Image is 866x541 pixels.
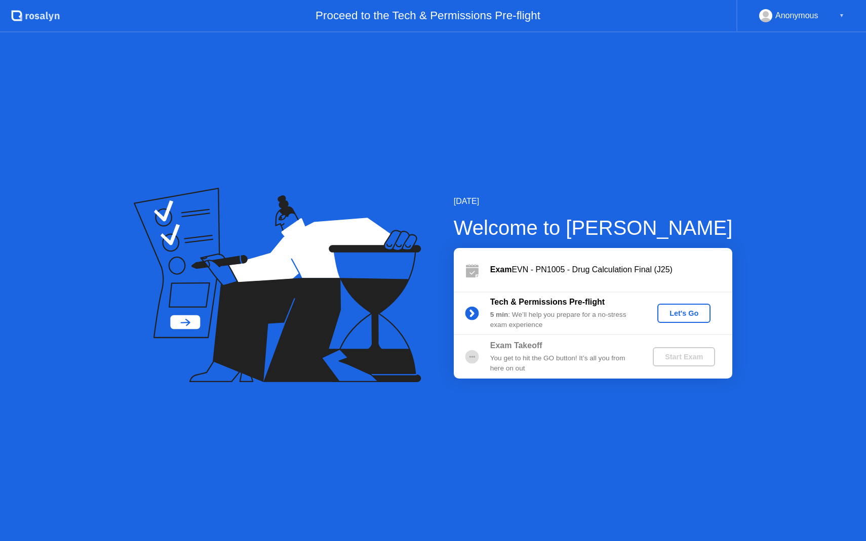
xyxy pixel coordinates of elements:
[490,265,512,274] b: Exam
[454,195,733,207] div: [DATE]
[490,353,636,374] div: You get to hit the GO button! It’s all you from here on out
[653,347,715,366] button: Start Exam
[490,311,508,318] b: 5 min
[657,304,711,323] button: Let's Go
[490,310,636,330] div: : We’ll help you prepare for a no-stress exam experience
[657,353,711,361] div: Start Exam
[775,9,818,22] div: Anonymous
[490,264,732,276] div: EVN - PN1005 - Drug Calculation Final (J25)
[839,9,844,22] div: ▼
[454,213,733,243] div: Welcome to [PERSON_NAME]
[490,298,605,306] b: Tech & Permissions Pre-flight
[661,309,706,317] div: Let's Go
[490,341,542,350] b: Exam Takeoff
